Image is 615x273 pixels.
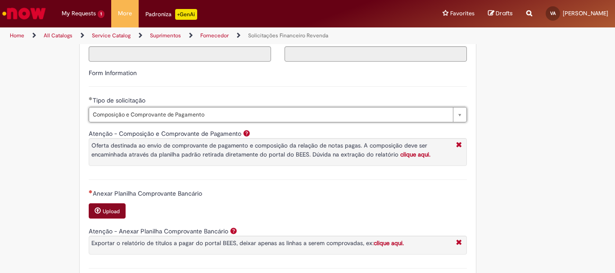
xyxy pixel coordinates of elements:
[496,9,513,18] span: Drafts
[400,151,430,158] a: clique aqui.
[89,190,93,193] span: Required
[89,227,228,235] label: Atenção - Anexar Planilha Comprovante Bancário
[550,10,556,16] span: VA
[89,46,271,62] input: Title
[285,46,467,62] input: Unit Code
[93,189,204,197] span: Anexar Planilha Comprovante Bancário
[118,9,132,18] span: More
[200,32,229,39] a: Fornecedor
[91,142,430,158] span: Oferta destinada ao envio de comprovante de pagamento e composição da relação de notas pagas. A c...
[150,32,181,39] a: Suprimentos
[1,4,47,22] img: ServiceNow
[454,238,464,248] i: Close More information for question_atencao_comprovante_bancario
[241,130,252,137] span: Help for Atenção - Composição e Comprovante de Pagamento
[374,239,404,247] a: clique aqui.
[93,96,147,104] span: Tipo de solicitação
[93,107,448,122] span: Composição e Comprovante de Pagamento
[62,9,96,18] span: My Requests
[10,32,24,39] a: Home
[175,9,197,20] p: +GenAi
[92,32,131,39] a: Service Catalog
[103,208,120,215] small: Upload
[454,141,464,150] i: Close More information for question_atencao
[44,32,72,39] a: All Catalogs
[89,203,126,219] button: Upload Attachment for Anexar Planilha Comprovante Bancário Required
[98,10,104,18] span: 1
[228,227,239,234] span: Help for Atenção - Anexar Planilha Comprovante Bancário
[89,97,93,100] span: Required Filled
[89,130,241,138] label: Atenção - Composição e Comprovante de Pagamento
[563,9,608,17] span: [PERSON_NAME]
[450,9,475,18] span: Favorites
[488,9,513,18] a: Drafts
[89,69,137,77] label: Form Information
[7,27,403,44] ul: Page breadcrumbs
[91,239,404,247] span: Exportar o relatório de títulos a pagar do portal BEES, deixar apenas as linhas a serem comprovad...
[248,32,328,39] a: Solicitações Financeiro Revenda
[145,9,197,20] div: Padroniza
